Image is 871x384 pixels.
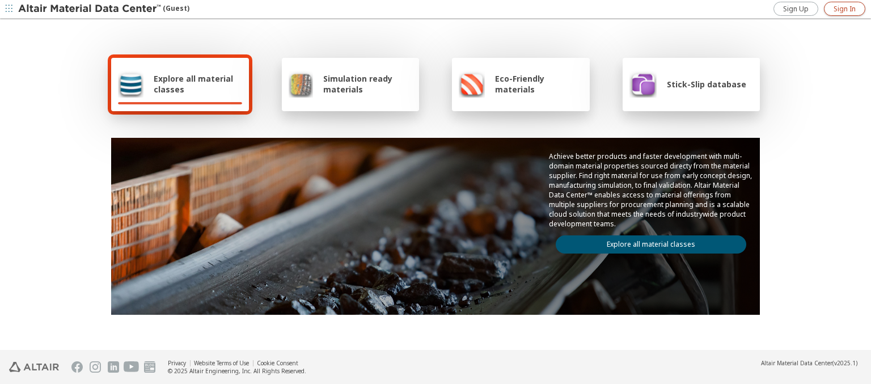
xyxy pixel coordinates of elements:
div: (v2025.1) [761,359,857,367]
span: Simulation ready materials [323,73,412,95]
a: Privacy [168,359,186,367]
a: Explore all material classes [556,235,746,254]
span: Sign In [834,5,856,14]
img: Altair Material Data Center [18,3,163,15]
span: Eco-Friendly materials [495,73,582,95]
a: Sign Up [773,2,818,16]
span: Stick-Slip database [667,79,746,90]
img: Stick-Slip database [629,70,657,98]
div: (Guest) [18,3,189,15]
img: Simulation ready materials [289,70,313,98]
img: Altair Engineering [9,362,59,372]
img: Eco-Friendly materials [459,70,485,98]
p: Achieve better products and faster development with multi-domain material properties sourced dire... [549,151,753,229]
span: Altair Material Data Center [761,359,832,367]
span: Explore all material classes [154,73,242,95]
span: Sign Up [783,5,809,14]
a: Sign In [824,2,865,16]
a: Cookie Consent [257,359,298,367]
img: Explore all material classes [118,70,143,98]
div: © 2025 Altair Engineering, Inc. All Rights Reserved. [168,367,306,375]
a: Website Terms of Use [194,359,249,367]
